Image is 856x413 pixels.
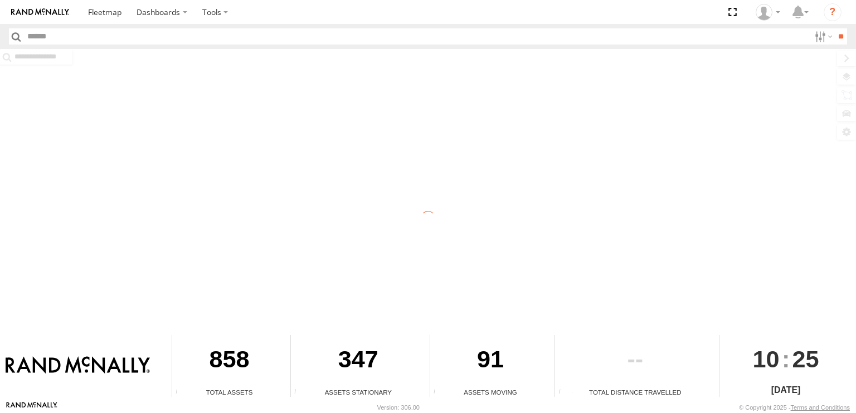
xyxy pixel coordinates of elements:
i: ? [824,3,842,21]
div: Total Assets [172,387,286,397]
a: Visit our Website [6,402,57,413]
div: Total distance travelled by all assets within specified date range and applied filters [555,389,572,397]
div: 858 [172,335,286,387]
div: Total number of assets current in transit. [430,389,447,397]
div: : [719,335,852,383]
span: 25 [792,335,819,383]
div: Version: 306.00 [377,404,420,411]
span: 10 [753,335,780,383]
div: © Copyright 2025 - [739,404,850,411]
div: Assets Stationary [291,387,425,397]
a: Terms and Conditions [791,404,850,411]
div: Total number of assets current stationary. [291,389,308,397]
div: 91 [430,335,551,387]
img: rand-logo.svg [11,8,69,16]
div: Total Distance Travelled [555,387,715,397]
label: Search Filter Options [810,28,834,45]
div: [DATE] [719,383,852,397]
div: Assets Moving [430,387,551,397]
div: Jose Goitia [752,4,784,21]
div: Total number of Enabled Assets [172,389,189,397]
div: 347 [291,335,425,387]
img: Rand McNally [6,356,150,375]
